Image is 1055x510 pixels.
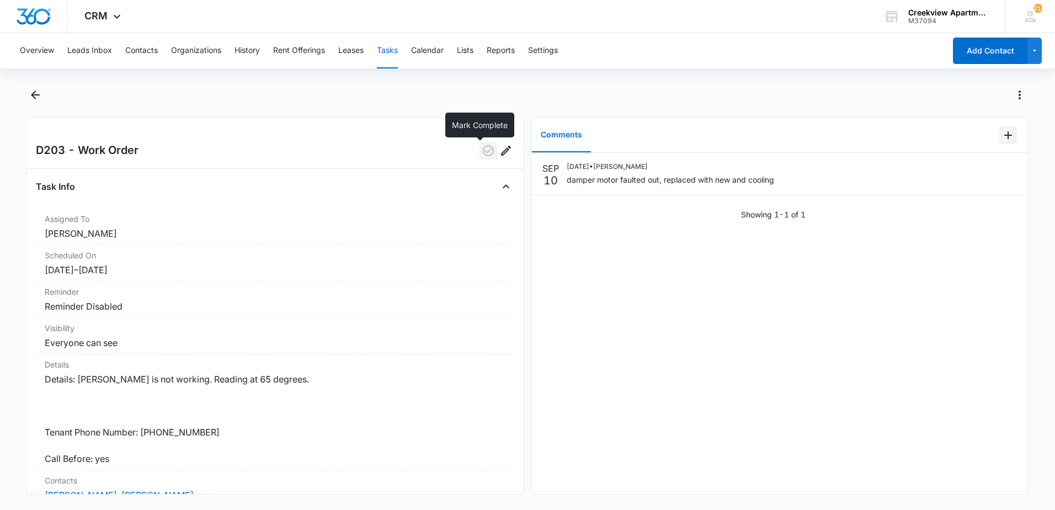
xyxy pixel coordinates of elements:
button: Leases [338,33,364,68]
dd: [DATE] – [DATE] [45,263,506,277]
dd: Details: [PERSON_NAME] is not working. Reading at 65 degrees. Tenant Phone Number: [PHONE_NUMBER]... [45,373,506,465]
a: [PERSON_NAME], [PERSON_NAME] [45,490,194,501]
button: Settings [528,33,558,68]
dt: Visibility [45,322,506,334]
button: Organizations [171,33,221,68]
span: 210 [1033,4,1042,13]
button: Overview [20,33,54,68]
dd: Everyone can see [45,336,506,349]
button: Lists [457,33,473,68]
div: DetailsDetails: [PERSON_NAME] is not working. Reading at 65 degrees. Tenant Phone Number: [PHONE_... [36,354,515,470]
button: History [235,33,260,68]
button: Rent Offerings [273,33,325,68]
dt: Scheduled On [45,249,506,261]
button: Add Contact [953,38,1027,64]
p: damper motor faulted out, replaced with new and cooling [567,174,774,185]
dd: Reminder Disabled [45,300,506,313]
h4: Task Info [36,180,75,193]
div: Scheduled On[DATE]–[DATE] [36,245,515,281]
button: Add Comment [999,126,1017,144]
div: Contacts[PERSON_NAME], [PERSON_NAME] [36,470,515,507]
button: Tasks [377,33,398,68]
span: CRM [84,10,108,22]
div: account name [908,8,989,17]
p: [DATE] • [PERSON_NAME] [567,162,774,172]
button: Close [497,178,515,195]
button: Edit [497,142,515,160]
button: Actions [1011,86,1029,104]
div: Assigned To[PERSON_NAME] [36,209,515,245]
button: Leads Inbox [67,33,112,68]
p: SEP [542,162,559,175]
p: 10 [544,175,558,186]
button: Calendar [411,33,444,68]
dt: Reminder [45,286,506,297]
h2: D203 - Work Order [36,142,138,160]
dt: Contacts [45,475,506,486]
button: Comments [532,118,591,152]
p: Showing 1-1 of 1 [741,209,806,220]
div: account id [908,17,989,25]
button: Contacts [125,33,158,68]
div: VisibilityEveryone can see [36,318,515,354]
div: notifications count [1033,4,1042,13]
button: Back [26,86,44,104]
div: Mark Complete [445,113,514,137]
div: ReminderReminder Disabled [36,281,515,318]
dt: Details [45,359,506,370]
dd: [PERSON_NAME] [45,227,506,240]
dt: Assigned To [45,213,506,225]
button: Reports [487,33,515,68]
